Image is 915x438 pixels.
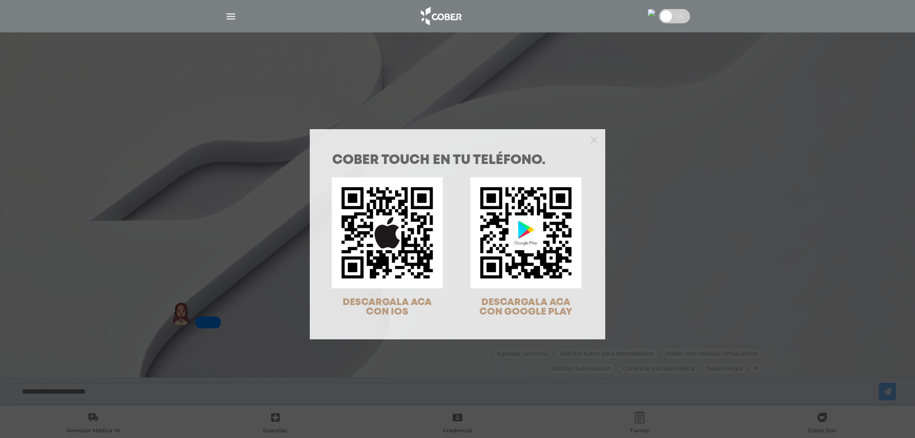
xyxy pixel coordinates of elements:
[470,177,581,288] img: qr-code
[332,177,443,288] img: qr-code
[332,154,583,167] h1: COBER TOUCH en tu teléfono.
[479,298,572,316] span: DESCARGALA ACA CON GOOGLE PLAY
[590,135,598,143] button: Close
[343,298,432,316] span: DESCARGALA ACA CON IOS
